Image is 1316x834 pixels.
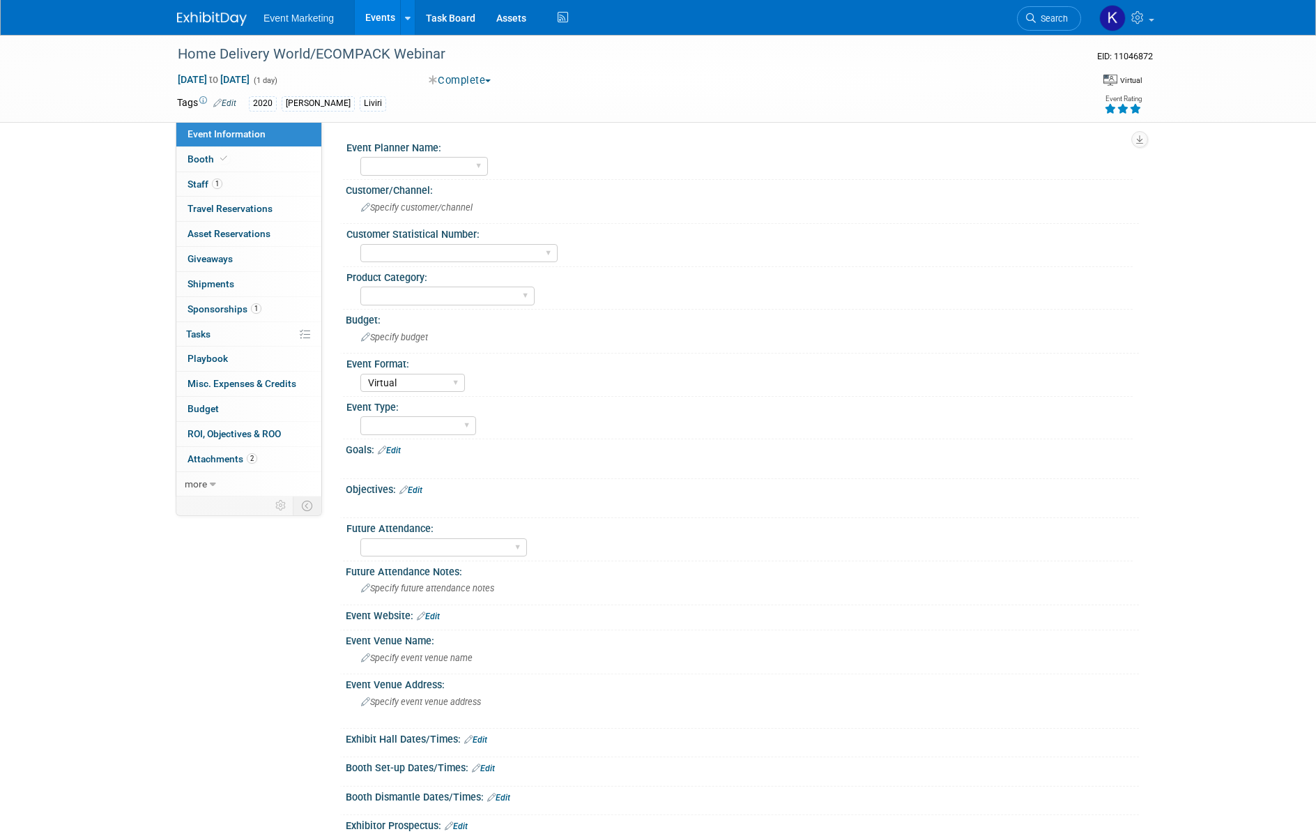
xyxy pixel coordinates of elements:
[176,172,321,197] a: Staff1
[188,378,296,389] span: Misc. Expenses & Credits
[188,179,222,190] span: Staff
[378,446,401,455] a: Edit
[186,328,211,340] span: Tasks
[346,815,1139,833] div: Exhibitor Prospectus:
[282,96,355,111] div: [PERSON_NAME]
[1103,75,1117,86] img: Format-Virtual.png
[346,479,1139,497] div: Objectives:
[173,42,1060,67] div: Home Delivery World/ECOMPACK Webinar
[207,74,220,85] span: to
[999,73,1142,93] div: Event Format
[212,179,222,189] span: 1
[346,518,1133,536] div: Future Attendance:
[176,197,321,221] a: Travel Reservations
[346,729,1139,747] div: Exhibit Hall Dates/Times:
[346,605,1139,623] div: Event Website:
[346,561,1139,579] div: Future Attendance Notes:
[361,653,473,663] span: Specify event venue name
[361,332,428,342] span: Specify budget
[176,322,321,347] a: Tasks
[472,764,495,773] a: Edit
[263,13,334,24] span: Event Marketing
[1036,13,1068,24] span: Search
[177,12,247,26] img: ExhibitDay
[1103,73,1142,86] div: Event Format
[249,96,277,111] div: 2020
[188,203,273,214] span: Travel Reservations
[177,96,236,112] td: Tags
[251,303,261,314] span: 1
[424,73,497,88] button: Complete
[269,496,293,515] td: Personalize Event Tab Strip
[346,354,1133,371] div: Event Format:
[1017,6,1081,31] a: Search
[346,630,1139,648] div: Event Venue Name:
[176,147,321,172] a: Booth
[1104,96,1142,103] div: Event Rating
[188,153,230,165] span: Booth
[213,98,236,108] a: Edit
[220,155,227,162] i: Booth reservation complete
[487,793,510,803] a: Edit
[176,297,321,321] a: Sponsorships1
[176,347,321,371] a: Playbook
[293,496,322,515] td: Toggle Event Tabs
[188,278,234,289] span: Shipments
[346,224,1133,241] div: Customer Statistical Number:
[188,403,219,414] span: Budget
[361,583,494,593] span: Specify future attendance notes
[188,228,270,239] span: Asset Reservations
[176,397,321,421] a: Budget
[464,735,487,745] a: Edit
[1119,75,1142,86] div: Virtual
[346,267,1133,285] div: Product Category:
[1097,51,1153,61] span: Event ID: 11046872
[361,202,473,213] span: Specify customer/channel
[188,128,266,139] span: Event Information
[188,428,281,439] span: ROI, Objectives & ROO
[185,478,207,490] span: more
[176,422,321,446] a: ROI, Objectives & ROO
[176,372,321,396] a: Misc. Expenses & Credits
[176,447,321,471] a: Attachments2
[346,674,1139,692] div: Event Venue Address:
[346,439,1139,457] div: Goals:
[361,697,481,707] span: Specify event venue address
[176,472,321,496] a: more
[188,303,261,314] span: Sponsorships
[188,253,233,264] span: Giveaways
[176,222,321,246] a: Asset Reservations
[399,485,422,495] a: Edit
[188,353,228,364] span: Playbook
[247,453,257,464] span: 2
[176,122,321,146] a: Event Information
[177,73,250,86] span: [DATE] [DATE]
[346,787,1139,805] div: Booth Dismantle Dates/Times:
[346,310,1139,327] div: Budget:
[360,96,386,111] div: Liviri
[176,272,321,296] a: Shipments
[346,180,1139,197] div: Customer/Channel:
[346,757,1139,775] div: Booth Set-up Dates/Times:
[1099,5,1126,31] img: Kasey Zia
[188,453,257,464] span: Attachments
[346,137,1133,155] div: Event Planner Name:
[176,247,321,271] a: Giveaways
[346,397,1133,414] div: Event Type:
[417,612,440,621] a: Edit
[252,76,277,85] span: (1 day)
[445,821,468,831] a: Edit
